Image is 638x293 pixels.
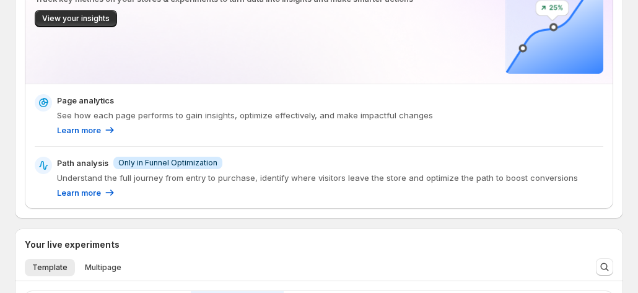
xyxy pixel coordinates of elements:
a: Learn more [57,124,116,136]
span: View your insights [42,14,110,24]
h3: Your live experiments [25,238,120,251]
p: Learn more [57,186,101,199]
p: Page analytics [57,94,114,107]
p: Understand the full journey from entry to purchase, identify where visitors leave the store and o... [57,172,603,184]
button: View your insights [35,10,117,27]
button: Search and filter results [596,258,613,276]
p: Path analysis [57,157,108,169]
a: Learn more [57,186,116,199]
span: Multipage [85,263,121,273]
p: Learn more [57,124,101,136]
span: Template [32,263,68,273]
span: Only in Funnel Optimization [118,158,217,168]
p: See how each page performs to gain insights, optimize effectively, and make impactful changes [57,109,603,121]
